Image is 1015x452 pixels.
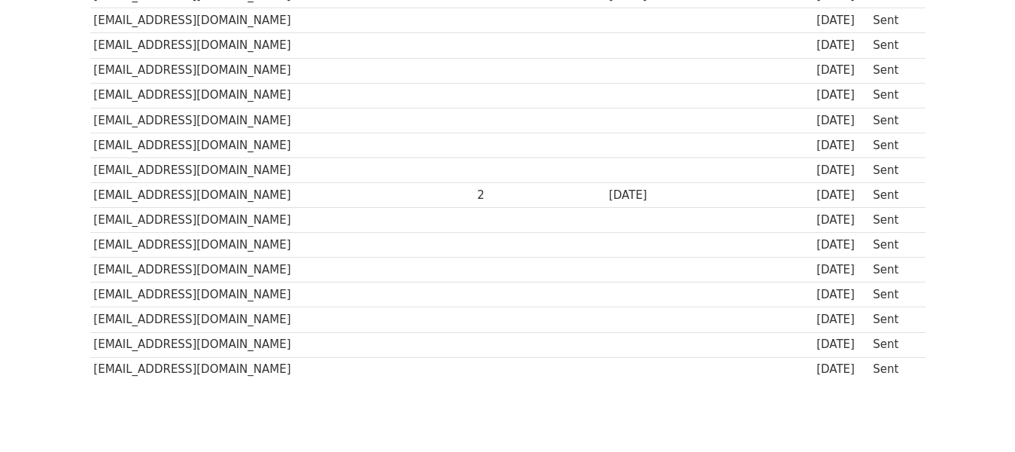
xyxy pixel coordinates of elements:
div: [DATE] [816,162,866,179]
td: [EMAIL_ADDRESS][DOMAIN_NAME] [90,208,474,233]
td: [EMAIL_ADDRESS][DOMAIN_NAME] [90,33,474,58]
div: [DATE] [816,286,866,304]
div: [DATE] [816,336,866,353]
td: Sent [869,58,917,83]
div: [DATE] [816,137,866,154]
div: [DATE] [816,261,866,279]
td: Sent [869,357,917,382]
td: [EMAIL_ADDRESS][DOMAIN_NAME] [90,307,474,332]
div: [DATE] [816,87,866,104]
td: Sent [869,108,917,133]
div: 2 [477,187,537,204]
td: [EMAIL_ADDRESS][DOMAIN_NAME] [90,8,474,33]
div: [DATE] [816,62,866,79]
td: [EMAIL_ADDRESS][DOMAIN_NAME] [90,357,474,382]
div: [DATE] [816,112,866,130]
td: Sent [869,258,917,282]
td: Sent [869,307,917,332]
td: Sent [869,133,917,157]
div: [DATE] [816,361,866,378]
td: Sent [869,282,917,307]
td: Sent [869,233,917,258]
td: [EMAIL_ADDRESS][DOMAIN_NAME] [90,183,474,208]
td: Sent [869,8,917,33]
td: Sent [869,208,917,233]
td: Sent [869,83,917,108]
td: [EMAIL_ADDRESS][DOMAIN_NAME] [90,58,474,83]
td: [EMAIL_ADDRESS][DOMAIN_NAME] [90,157,474,182]
td: Sent [869,33,917,58]
td: [EMAIL_ADDRESS][DOMAIN_NAME] [90,282,474,307]
td: Sent [869,332,917,357]
td: [EMAIL_ADDRESS][DOMAIN_NAME] [90,133,474,157]
div: [DATE] [816,37,866,54]
td: [EMAIL_ADDRESS][DOMAIN_NAME] [90,108,474,133]
div: [DATE] [816,212,866,229]
td: [EMAIL_ADDRESS][DOMAIN_NAME] [90,332,474,357]
div: [DATE] [816,12,866,29]
td: [EMAIL_ADDRESS][DOMAIN_NAME] [90,258,474,282]
div: [DATE] [816,187,866,204]
td: Sent [869,157,917,182]
iframe: Chat Widget [940,380,1015,452]
div: [DATE] [609,187,707,204]
div: [DATE] [816,311,866,328]
div: [DATE] [816,237,866,254]
td: [EMAIL_ADDRESS][DOMAIN_NAME] [90,233,474,258]
td: [EMAIL_ADDRESS][DOMAIN_NAME] [90,83,474,108]
td: Sent [869,183,917,208]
